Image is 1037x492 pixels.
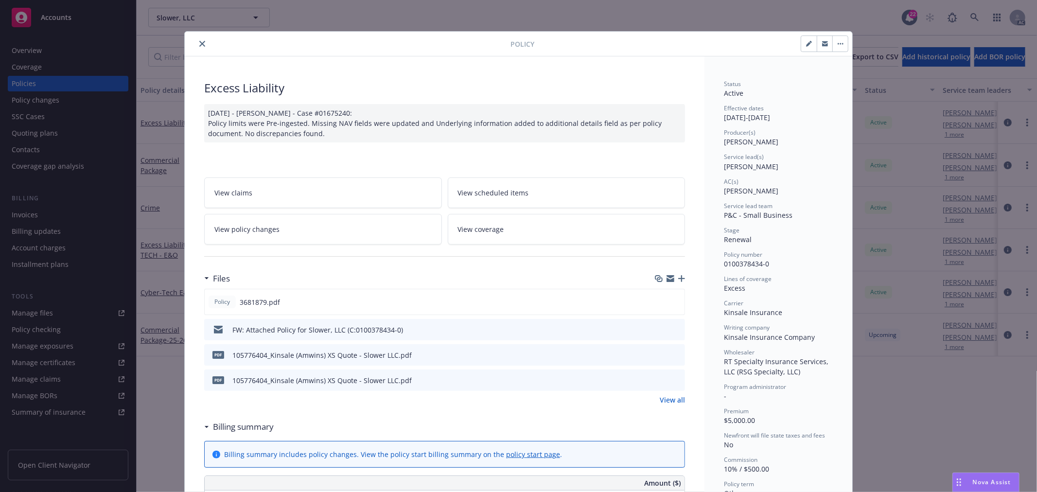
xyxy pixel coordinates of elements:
div: Excess [724,283,833,293]
span: No [724,440,733,449]
span: $5,000.00 [724,416,755,425]
h3: Billing summary [213,421,274,433]
div: Excess Liability [204,80,685,96]
a: View policy changes [204,214,442,245]
span: Nova Assist [973,478,1011,486]
a: View coverage [448,214,685,245]
span: View coverage [458,224,504,234]
span: Service lead team [724,202,773,210]
span: Commission [724,456,757,464]
span: pdf [212,376,224,384]
span: [PERSON_NAME] [724,162,778,171]
div: Files [204,272,230,285]
a: View claims [204,177,442,208]
div: Drag to move [953,473,965,492]
button: download file [657,350,665,360]
div: [DATE] - [DATE] [724,104,833,123]
span: AC(s) [724,177,738,186]
span: [PERSON_NAME] [724,186,778,195]
span: Lines of coverage [724,275,772,283]
h3: Files [213,272,230,285]
span: Wholesaler [724,348,755,356]
span: Stage [724,226,739,234]
button: preview file [672,350,681,360]
span: Policy term [724,480,754,488]
span: Program administrator [724,383,786,391]
span: Carrier [724,299,743,307]
a: policy start page [506,450,560,459]
span: Premium [724,407,749,415]
span: Kinsale Insurance [724,308,782,317]
div: Billing summary [204,421,274,433]
button: download file [657,375,665,386]
button: preview file [672,297,681,307]
span: Amount ($) [644,478,681,488]
button: close [196,38,208,50]
span: View claims [214,188,252,198]
span: Writing company [724,323,770,332]
span: Kinsale Insurance Company [724,333,815,342]
div: FW: Attached Policy for Slower, LLC (C:0100378434-0) [232,325,403,335]
span: Producer(s) [724,128,756,137]
span: Policy [510,39,534,49]
span: Policy number [724,250,762,259]
span: Newfront will file state taxes and fees [724,431,825,439]
span: Policy [212,298,232,306]
span: Effective dates [724,104,764,112]
span: 0100378434-0 [724,259,769,268]
span: pdf [212,351,224,358]
button: Nova Assist [952,473,1019,492]
span: Renewal [724,235,752,244]
span: - [724,391,726,401]
button: preview file [672,325,681,335]
a: View all [660,395,685,405]
span: View policy changes [214,224,280,234]
span: P&C - Small Business [724,211,792,220]
div: [DATE] - [PERSON_NAME] - Case #01675240: Policy limits were Pre-ingested. Missing NAV fields were... [204,104,685,142]
span: 10% / $500.00 [724,464,769,474]
div: Billing summary includes policy changes. View the policy start billing summary on the . [224,449,562,459]
button: download file [656,297,664,307]
span: Service lead(s) [724,153,764,161]
span: 3681879.pdf [240,297,280,307]
span: RT Specialty Insurance Services, LLC (RSG Specialty, LLC) [724,357,830,376]
span: Active [724,88,743,98]
div: 105776404_Kinsale (Amwins) XS Quote - Slower LLC.pdf [232,375,412,386]
button: preview file [672,375,681,386]
button: download file [657,325,665,335]
span: [PERSON_NAME] [724,137,778,146]
div: 105776404_Kinsale (Amwins) XS Quote - Slower LLC.pdf [232,350,412,360]
a: View scheduled items [448,177,685,208]
span: Status [724,80,741,88]
span: View scheduled items [458,188,529,198]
